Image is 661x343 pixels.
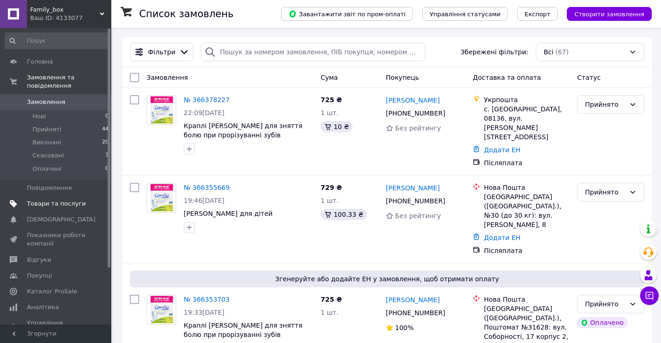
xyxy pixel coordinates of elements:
[184,184,230,191] a: № 366355669
[184,210,273,217] a: [PERSON_NAME] для дітей
[147,95,176,125] a: Фото товару
[147,183,176,213] a: Фото товару
[289,10,405,18] span: Завантажити звіт по пром-оплаті
[30,6,100,14] span: Family_box
[395,124,441,132] span: Без рейтингу
[577,74,601,81] span: Статус
[27,98,65,106] span: Замовлення
[27,272,52,280] span: Покупці
[148,47,175,57] span: Фільтри
[27,215,96,224] span: [DEMOGRAPHIC_DATA]
[384,194,447,207] div: [PHONE_NUMBER]
[32,165,62,173] span: Оплачені
[184,197,225,204] span: 19:46[DATE]
[567,7,652,21] button: Створити замовлення
[184,96,230,104] a: № 366378227
[461,47,528,57] span: Збережені фільтри:
[640,286,659,305] button: Чат з покупцем
[32,125,61,134] span: Прийняті
[27,231,86,248] span: Показники роботи компанії
[102,138,109,147] span: 20
[321,184,342,191] span: 729 ₴
[484,295,570,304] div: Нова Пошта
[27,184,72,192] span: Повідомлення
[148,183,175,212] img: Фото товару
[574,11,644,18] span: Створити замовлення
[105,112,109,121] span: 0
[525,11,551,18] span: Експорт
[32,151,64,160] span: Скасовані
[102,125,109,134] span: 44
[27,319,86,336] span: Управління сайтом
[386,74,419,81] span: Покупець
[134,274,641,284] span: Згенеруйте або додайте ЕН у замовлення, щоб отримати оплату
[105,165,109,173] span: 0
[321,197,339,204] span: 1 шт.
[395,212,441,220] span: Без рейтингу
[484,95,570,104] div: Укрпошта
[201,43,425,61] input: Пошук за номером замовлення, ПІБ покупця, номером телефону, Email, номером накладної
[430,11,501,18] span: Управління статусами
[473,74,541,81] span: Доставка та оплата
[184,109,225,116] span: 22:09[DATE]
[585,99,625,110] div: Прийнято
[585,299,625,309] div: Прийнято
[585,187,625,197] div: Прийнято
[184,122,302,139] a: Краплі [PERSON_NAME] для зняття болю при прорізуванні зубів
[386,295,440,304] a: [PERSON_NAME]
[139,8,233,19] h1: Список замовлень
[422,7,508,21] button: Управління статусами
[484,246,570,255] div: Післяплата
[32,112,46,121] span: Нові
[321,96,342,104] span: 725 ₴
[384,306,447,319] div: [PHONE_NUMBER]
[558,10,652,17] a: Створити замовлення
[27,200,86,208] span: Товари та послуги
[184,322,302,338] a: Краплі [PERSON_NAME] для зняття болю при прорізуванні зубів
[395,324,414,331] span: 100%
[27,287,77,296] span: Каталог ProSale
[184,309,225,316] span: 19:33[DATE]
[484,146,520,154] a: Додати ЕН
[27,303,59,311] span: Аналітика
[105,151,109,160] span: 3
[384,107,447,120] div: [PHONE_NUMBER]
[281,7,413,21] button: Завантажити звіт по пром-оплаті
[484,183,570,192] div: Нова Пошта
[321,121,353,132] div: 10 ₴
[321,296,342,303] span: 725 ₴
[555,48,569,56] span: (67)
[321,309,339,316] span: 1 шт.
[30,14,111,22] div: Ваш ID: 4133077
[27,73,111,90] span: Замовлення та повідомлення
[321,74,338,81] span: Cума
[386,96,440,105] a: [PERSON_NAME]
[517,7,558,21] button: Експорт
[544,47,553,57] span: Всі
[148,295,175,324] img: Фото товару
[484,192,570,229] div: [GEOGRAPHIC_DATA] ([GEOGRAPHIC_DATA].), №30 (до 30 кг): вул. [PERSON_NAME], 8
[27,256,51,264] span: Відгуки
[321,209,367,220] div: 100.33 ₴
[147,74,188,81] span: Замовлення
[32,138,61,147] span: Виконані
[484,234,520,241] a: Додати ЕН
[147,295,176,324] a: Фото товару
[484,158,570,168] div: Післяплата
[148,96,175,124] img: Фото товару
[5,32,109,49] input: Пошук
[27,58,53,66] span: Головна
[386,183,440,193] a: [PERSON_NAME]
[484,104,570,142] div: с. [GEOGRAPHIC_DATA], 08136, вул. [PERSON_NAME][STREET_ADDRESS]
[321,109,339,116] span: 1 шт.
[184,296,230,303] a: № 366353703
[577,317,627,328] div: Оплачено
